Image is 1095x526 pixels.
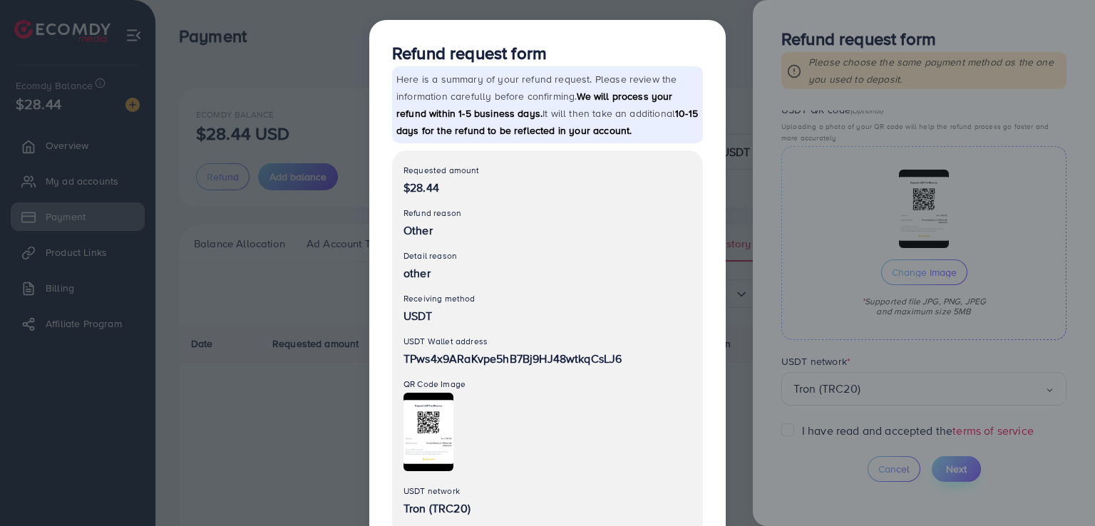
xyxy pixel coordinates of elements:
[396,106,698,138] span: 10-15 days for the refund to be reflected in your account.
[396,89,673,120] span: We will process your refund within 1-5 business days.
[403,290,692,307] p: Receiving method
[403,500,692,517] p: Tron (TRC20)
[403,333,692,350] p: USDT Wallet address
[403,307,692,324] p: USDT
[403,264,692,282] p: other
[403,247,692,264] p: Detail reason
[392,43,703,63] h3: Refund request form
[403,205,692,222] p: Refund reason
[403,162,692,179] p: Requested amount
[403,350,692,367] p: TPws4x9ARaKvpe5hB7Bj9HJ48wtkqCsLJ6
[1034,462,1084,515] iframe: Chat
[403,179,692,196] p: $28.44
[403,222,692,239] p: Other
[403,376,692,393] p: QR Code Image
[403,393,453,471] img: Preview Image
[403,483,692,500] p: USDT network
[392,66,703,143] p: Here is a summary of your refund request. Please review the information carefully before confirmi...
